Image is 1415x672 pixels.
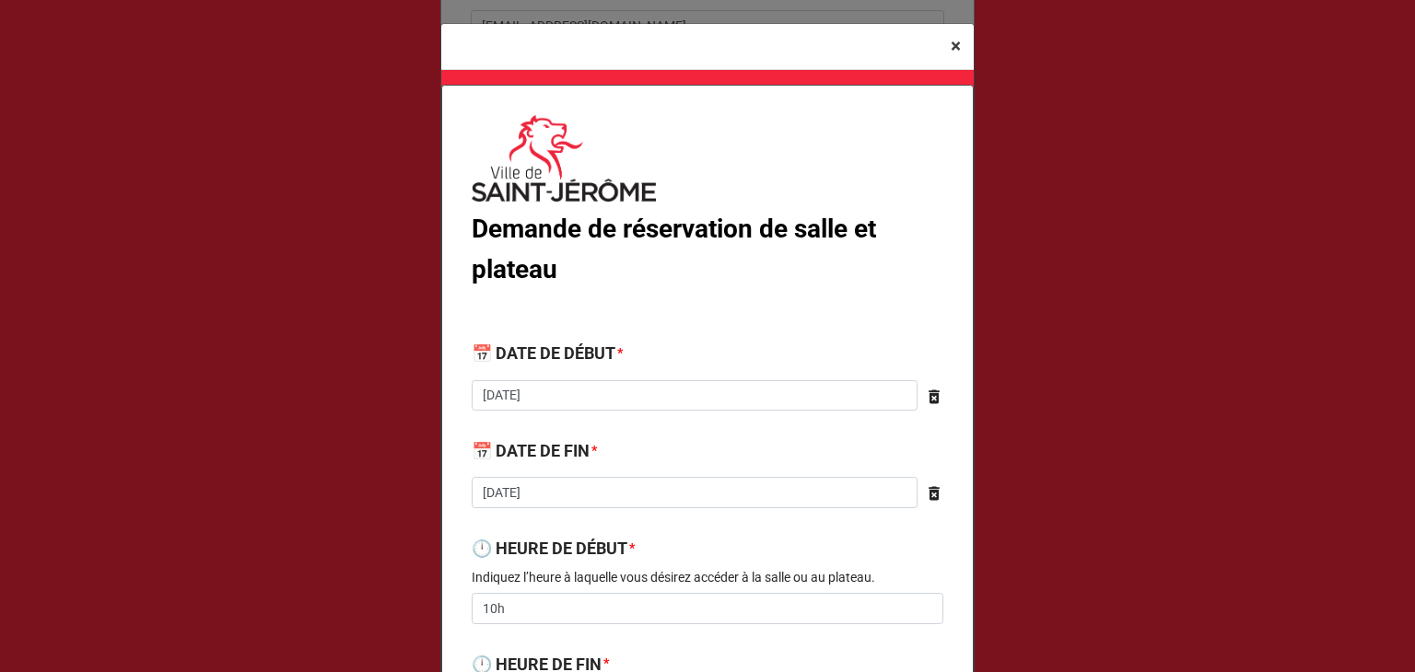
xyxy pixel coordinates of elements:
[472,477,918,508] input: Date
[472,568,943,586] p: Indiquez l’heure à laquelle vous désirez accéder à la salle ou au plateau.
[472,380,918,411] input: Date
[472,438,590,464] label: 📅 DATE DE FIN
[951,35,961,57] span: ×
[472,536,627,562] label: 🕛 HEURE DE DÉBUT
[472,214,876,284] b: Demande de réservation de salle et plateau
[472,341,615,366] label: 📅 DATE DE DÉBUT
[472,115,656,203] img: FrTrNzWxQR%2FLogo%20Saint-Jerome.png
